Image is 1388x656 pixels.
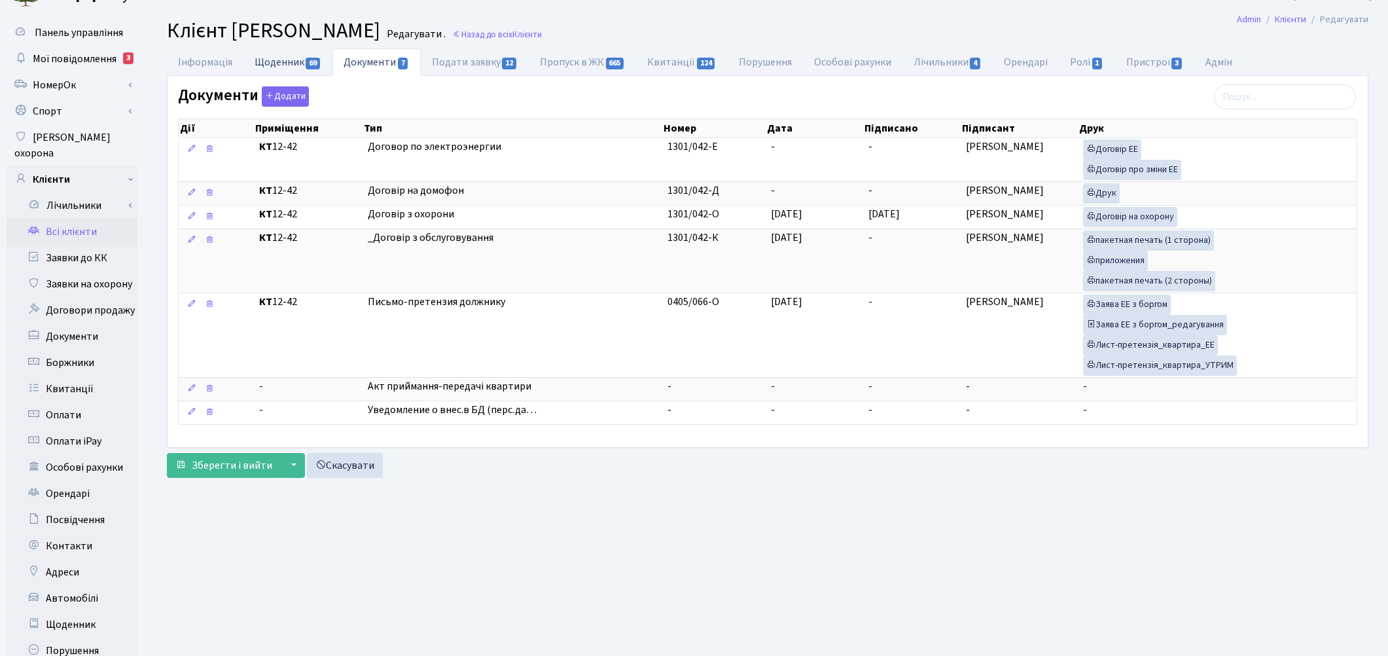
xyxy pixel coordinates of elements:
[1083,295,1171,315] a: Заява ЕЕ з боргом
[868,295,872,309] span: -
[368,403,657,418] span: Уведомление о внес.в БД (перс.да…
[868,139,872,154] span: -
[259,230,272,245] b: КТ
[363,119,662,137] th: Тип
[1083,271,1215,291] a: пакетная печать (2 стороны)
[868,207,900,221] span: [DATE]
[368,379,657,394] span: Акт приймання-передачі квартири
[259,183,272,198] b: КТ
[259,139,357,155] span: 12-42
[966,379,970,393] span: -
[15,192,137,219] a: Лічильники
[368,207,657,222] span: Договір з охорони
[961,119,1078,137] th: Підписант
[1083,335,1218,355] a: Лист-претензія_квартира_ЕЕ
[306,58,320,69] span: 69
[7,271,137,297] a: Заявки на охорону
[728,48,803,76] a: Порушення
[35,26,123,40] span: Панель управління
[771,183,775,198] span: -
[512,28,542,41] span: Клієнти
[667,183,719,198] span: 1301/042-Д
[167,48,243,76] a: Інформація
[7,20,137,46] a: Панель управління
[606,58,624,69] span: 665
[1237,12,1261,26] a: Admin
[1275,12,1306,26] a: Клієнти
[1083,139,1141,160] a: Договір ЕЕ
[667,230,719,245] span: 1301/042-К
[7,323,137,350] a: Документи
[7,402,137,428] a: Оплати
[259,207,272,221] b: КТ
[178,86,309,107] label: Документи
[243,48,332,75] a: Щоденник
[966,139,1044,154] span: [PERSON_NAME]
[7,533,137,559] a: Контакти
[7,124,137,166] a: [PERSON_NAME] охорона
[1083,379,1087,393] span: -
[970,58,980,69] span: 4
[1214,84,1356,109] input: Пошук...
[1194,48,1243,76] a: Адмін
[1083,207,1177,227] a: Договір на охорону
[771,139,775,154] span: -
[7,297,137,323] a: Договори продажу
[368,295,657,310] span: Письмо-претензия должнику
[368,139,657,155] span: Договор по электроэнергии
[167,453,281,478] button: Зберегти і вийти
[863,119,961,137] th: Підписано
[1217,6,1388,33] nav: breadcrumb
[1083,183,1120,204] a: Друк
[697,58,715,69] span: 124
[179,119,254,137] th: Дії
[259,403,357,418] span: -
[452,28,542,41] a: Назад до всіхКлієнти
[868,379,872,393] span: -
[192,458,272,473] span: Зберегти і вийти
[7,585,137,611] a: Автомобілі
[1083,403,1087,417] span: -
[7,166,137,192] a: Клієнти
[7,611,137,638] a: Щоденник
[123,52,133,64] div: 3
[868,230,872,245] span: -
[259,295,357,310] span: 12-42
[868,183,872,198] span: -
[771,230,802,245] span: [DATE]
[667,295,719,309] span: 0405/066-О
[1306,12,1368,27] li: Редагувати
[259,295,272,309] b: КТ
[667,379,671,393] span: -
[1083,355,1237,376] a: Лист-претензія_квартира_УТРИМ
[966,403,970,417] span: -
[502,58,516,69] span: 12
[167,16,380,46] span: Клієнт [PERSON_NAME]
[966,230,1044,245] span: [PERSON_NAME]
[771,403,775,417] span: -
[262,86,309,107] button: Документи
[398,58,408,69] span: 7
[259,207,357,222] span: 12-42
[421,48,529,76] a: Подати заявку
[1092,58,1103,69] span: 1
[637,48,728,76] a: Квитанції
[7,481,137,507] a: Орендарі
[258,84,309,107] a: Додати
[771,295,802,309] span: [DATE]
[259,379,357,394] span: -
[7,46,137,72] a: Мої повідомлення3
[667,403,671,417] span: -
[766,119,863,137] th: Дата
[902,48,993,76] a: Лічильники
[259,139,272,154] b: КТ
[307,453,383,478] a: Скасувати
[1083,230,1214,251] a: пакетная печать (1 сторона)
[1078,119,1357,137] th: Друк
[368,183,657,198] span: Договір на домофон
[7,98,137,124] a: Спорт
[993,48,1059,76] a: Орендарі
[7,245,137,271] a: Заявки до КК
[7,507,137,533] a: Посвідчення
[33,52,116,66] span: Мої повідомлення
